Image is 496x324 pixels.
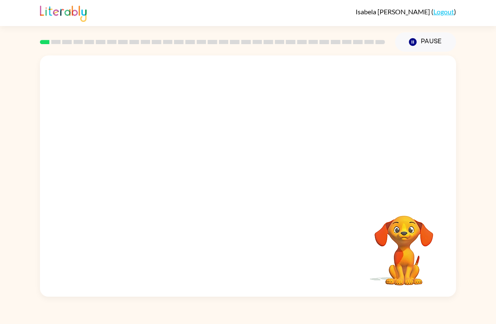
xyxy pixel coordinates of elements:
a: Logout [433,8,454,16]
div: ( ) [356,8,456,16]
button: Pause [395,32,456,52]
span: Isabela [PERSON_NAME] [356,8,431,16]
img: Literably [40,3,87,22]
video: Your browser must support playing .mp4 files to use Literably. Please try using another browser. [362,203,446,287]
